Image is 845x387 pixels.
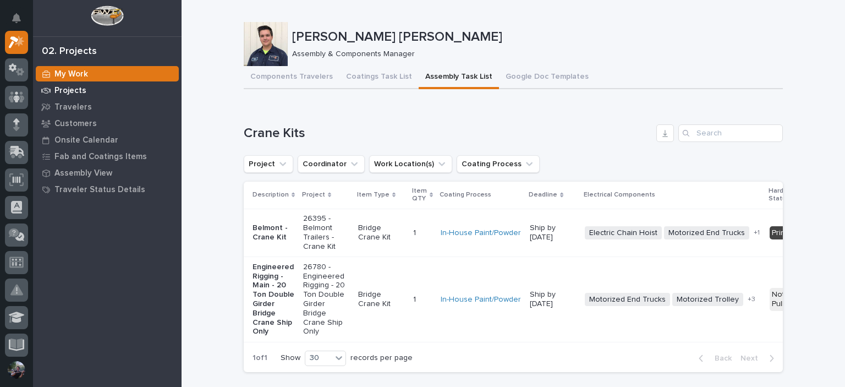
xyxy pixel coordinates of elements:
[499,66,595,89] button: Google Doc Templates
[33,148,182,165] a: Fab and Coatings Items
[42,46,97,58] div: 02. Projects
[413,226,418,238] p: 1
[690,353,736,363] button: Back
[441,228,521,238] a: In-House Paint/Powder
[14,13,28,31] div: Notifications
[244,126,652,141] h1: Crane Kits
[350,353,413,363] p: records per page
[302,189,325,201] p: Project
[244,66,339,89] button: Components Travelers
[54,119,97,129] p: Customers
[369,155,452,173] button: Work Location(s)
[748,296,755,303] span: + 3
[708,353,732,363] span: Back
[281,353,300,363] p: Show
[672,293,743,307] span: Motorized Trolley
[33,82,182,99] a: Projects
[358,224,404,242] p: Bridge Crane Kit
[358,290,404,309] p: Bridge Crane Kit
[292,29,778,45] p: [PERSON_NAME] [PERSON_NAME]
[740,353,765,363] span: Next
[585,293,670,307] span: Motorized End Trucks
[91,6,123,26] img: Workspace Logo
[303,263,349,336] p: 26780 - Engineered Rigging - 20 Ton Double Girder Bridge Crane Ship Only
[298,155,365,173] button: Coordinator
[54,86,86,96] p: Projects
[770,226,799,240] div: Printed
[244,155,293,173] button: Project
[33,99,182,115] a: Travelers
[253,224,294,242] p: Belmont - Crane Kit
[33,115,182,132] a: Customers
[412,185,427,205] p: Item QTY
[339,66,419,89] button: Coatings Task List
[770,288,804,311] div: Not Pulled
[292,50,774,59] p: Assembly & Components Manager
[54,185,145,195] p: Traveler Status Details
[530,224,576,242] p: Ship by [DATE]
[357,189,389,201] p: Item Type
[33,66,182,82] a: My Work
[530,290,576,309] p: Ship by [DATE]
[253,189,289,201] p: Description
[754,230,760,236] span: + 1
[664,226,749,240] span: Motorized End Trucks
[419,66,499,89] button: Assembly Task List
[54,102,92,112] p: Travelers
[33,165,182,181] a: Assembly View
[440,189,491,201] p: Coating Process
[529,189,557,201] p: Deadline
[54,69,88,79] p: My Work
[584,189,655,201] p: Electrical Components
[441,295,521,304] a: In-House Paint/Powder
[413,293,418,304] p: 1
[305,352,332,364] div: 30
[54,168,112,178] p: Assembly View
[303,214,349,251] p: 26395 - Belmont Trailers - Crane Kit
[54,152,147,162] p: Fab and Coatings Items
[253,263,294,336] p: Engineered Rigging - Main - 20 Ton Double Girder Bridge Crane Ship Only
[769,185,799,205] p: Hardware Status
[678,124,783,142] input: Search
[33,181,182,198] a: Traveler Status Details
[33,132,182,148] a: Onsite Calendar
[244,345,276,372] p: 1 of 1
[736,353,783,363] button: Next
[5,358,28,381] button: users-avatar
[457,155,540,173] button: Coating Process
[54,135,118,145] p: Onsite Calendar
[5,7,28,30] button: Notifications
[585,226,662,240] span: Electric Chain Hoist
